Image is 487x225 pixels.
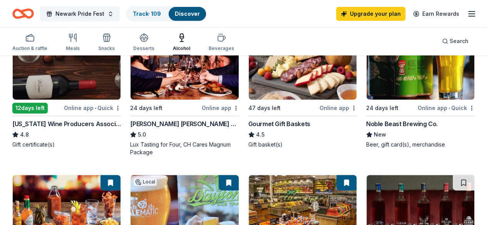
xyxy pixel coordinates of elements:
img: Image for Ohio Wine Producers Association [13,27,120,100]
div: Lux Tasting for Four, CH Cares Magnum Package [130,141,239,156]
button: Beverages [209,30,234,55]
div: Meals [66,45,80,52]
span: • [95,105,96,111]
a: Image for Noble Beast Brewing Co.1 applylast weekLocal24 days leftOnline app•QuickNoble Beast Bre... [366,26,475,148]
a: Earn Rewards [408,7,464,21]
a: Image for Cooper's Hawk Winery and RestaurantsTop rated7 applieslast week24 days leftOnline app[P... [130,26,239,156]
div: Online app Quick [64,103,121,113]
span: 4.5 [256,130,264,139]
div: Auction & raffle [12,45,47,52]
button: Snacks [98,30,115,55]
button: Track· 109Discover [126,6,207,22]
div: Snacks [98,45,115,52]
a: Discover [175,10,200,17]
div: Gift certificate(s) [12,141,121,148]
div: Local [134,178,157,186]
div: 47 days left [248,103,281,113]
span: 5.0 [138,130,146,139]
a: Upgrade your plan [336,7,405,21]
button: Newark Pride Fest [40,6,120,22]
a: Track· 109 [133,10,161,17]
div: Beverages [209,45,234,52]
a: Home [12,5,34,23]
div: 24 days left [366,103,398,113]
span: • [449,105,450,111]
span: Search [450,37,469,46]
div: [PERSON_NAME] [PERSON_NAME] Winery and Restaurants [130,119,239,128]
span: 4.8 [20,130,29,139]
a: Image for Gourmet Gift Baskets15 applieslast week47 days leftOnline appGourmet Gift Baskets4.5Gif... [248,26,357,148]
button: Search [436,33,475,49]
button: Desserts [133,30,154,55]
div: Alcohol [173,45,190,52]
img: Image for Noble Beast Brewing Co. [367,27,474,100]
button: Meals [66,30,80,55]
div: Noble Beast Brewing Co. [366,119,438,128]
button: Auction & raffle [12,30,47,55]
div: Gift basket(s) [248,141,357,148]
div: [US_STATE] Wine Producers Association [12,119,121,128]
div: 24 days left [130,103,162,113]
div: Online app Quick [418,103,475,113]
span: New [374,130,386,139]
img: Image for Cooper's Hawk Winery and Restaurants [131,27,238,100]
button: Alcohol [173,30,190,55]
div: Gourmet Gift Baskets [248,119,310,128]
div: Beer, gift card(s), merchandise [366,141,475,148]
div: Desserts [133,45,154,52]
span: Newark Pride Fest [55,9,104,18]
img: Image for Gourmet Gift Baskets [249,27,356,100]
a: Image for Ohio Wine Producers AssociationTop ratedLocal12days leftOnline app•Quick[US_STATE] Wine... [12,26,121,148]
div: Online app [320,103,357,113]
div: Online app [202,103,239,113]
div: 12 days left [12,103,48,113]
